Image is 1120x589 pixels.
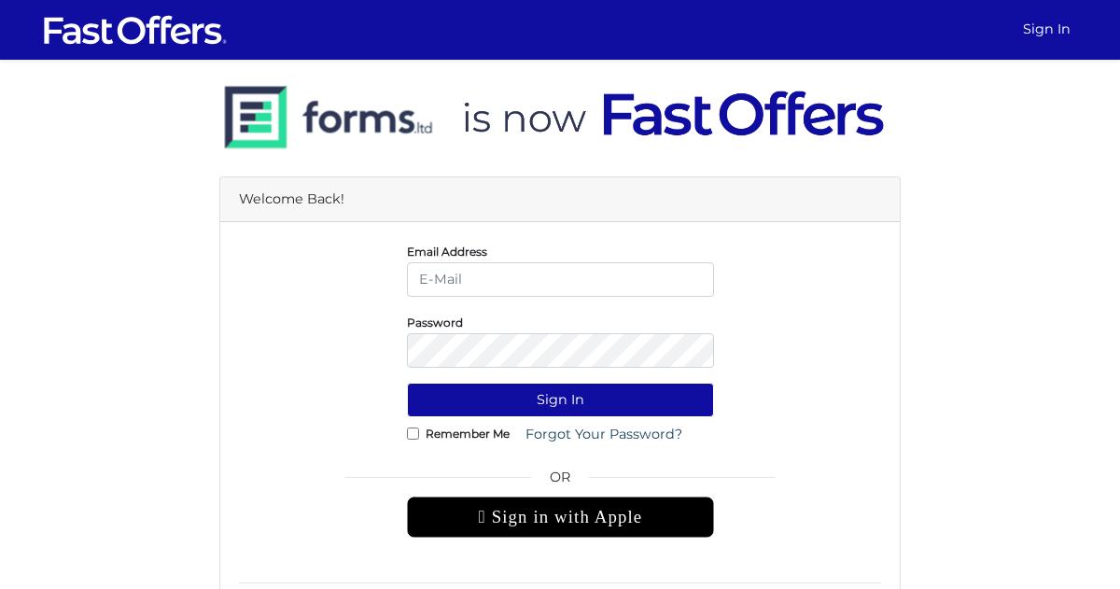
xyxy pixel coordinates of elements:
[220,177,900,222] div: Welcome Back!
[407,320,463,325] label: Password
[407,249,487,254] label: Email Address
[407,497,714,538] div: Sign in with Apple
[407,262,714,297] input: E-Mail
[407,467,714,497] span: OR
[513,417,694,452] a: Forgot Your Password?
[426,431,510,436] label: Remember Me
[1015,11,1078,48] a: Sign In
[407,383,714,417] button: Sign In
